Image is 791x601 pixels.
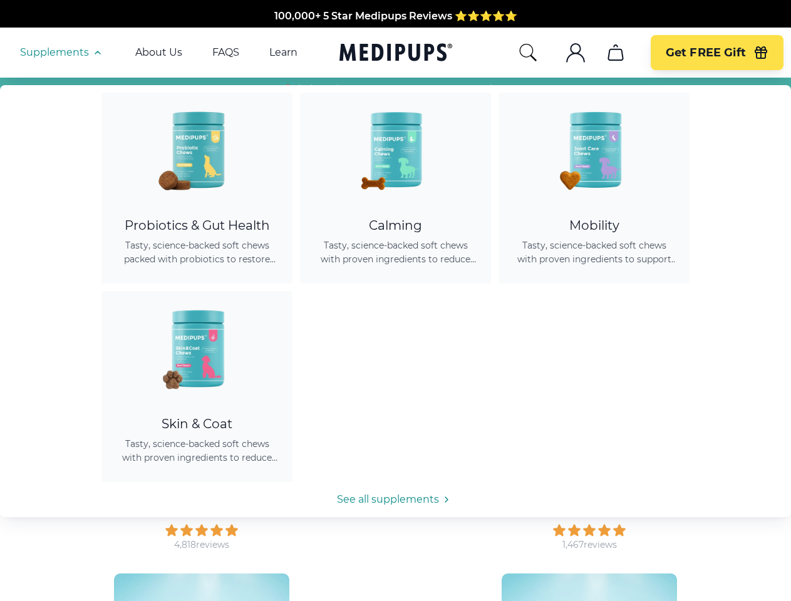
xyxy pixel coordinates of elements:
a: Medipups [339,41,452,66]
a: Skin & Coat Chews - MedipupsSkin & CoatTasty, science-backed soft chews with proven ingredients t... [101,291,292,482]
span: Tasty, science-backed soft chews packed with probiotics to restore gut balance, ease itching, sup... [116,239,277,266]
a: Joint Care Chews - MedipupsMobilityTasty, science-backed soft chews with proven ingredients to su... [499,93,690,284]
a: Probiotic Dog Chews - MedipupsProbiotics & Gut HealthTasty, science-backed soft chews packed with... [101,93,292,284]
div: Skin & Coat [116,416,277,432]
div: 4,818 reviews [174,539,229,551]
a: Learn [269,46,297,59]
button: account [561,38,591,68]
img: Calming Dog Chews - Medipups [339,93,452,205]
img: Probiotic Dog Chews - Medipups [141,93,254,205]
span: Get FREE Gift [666,46,746,60]
span: Supplements [20,46,89,59]
span: Tasty, science-backed soft chews with proven ingredients to reduce anxiety, promote relaxation, a... [315,239,476,266]
span: Tasty, science-backed soft chews with proven ingredients to reduce shedding, promote healthy skin... [116,437,277,465]
img: Skin & Coat Chews - Medipups [141,291,254,404]
img: Joint Care Chews - Medipups [538,93,651,205]
button: Supplements [20,45,105,60]
button: cart [601,38,631,68]
div: Calming [315,218,476,234]
span: 100,000+ 5 Star Medipups Reviews ⭐️⭐️⭐️⭐️⭐️ [274,8,517,20]
span: Tasty, science-backed soft chews with proven ingredients to support joint health, improve mobilit... [514,239,675,266]
a: Calming Dog Chews - MedipupsCalmingTasty, science-backed soft chews with proven ingredients to re... [300,93,491,284]
div: Probiotics & Gut Health [116,218,277,234]
button: Get FREE Gift [651,35,783,70]
button: search [518,43,538,63]
div: 1,467 reviews [562,539,617,551]
div: Mobility [514,218,675,234]
a: About Us [135,46,182,59]
span: Made In The [GEOGRAPHIC_DATA] from domestic & globally sourced ingredients [187,23,604,35]
a: FAQS [212,46,239,59]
